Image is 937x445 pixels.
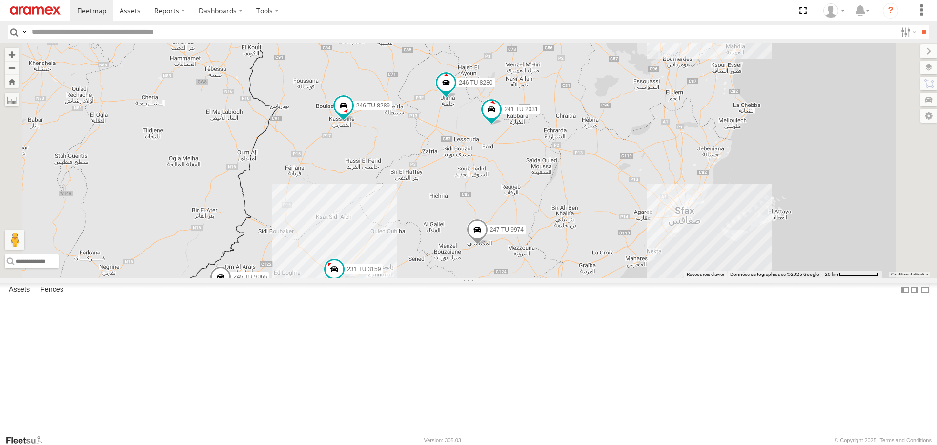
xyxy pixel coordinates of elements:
[459,79,492,86] span: 246 TU 8280
[233,274,267,281] span: 245 TU 9065
[920,109,937,123] label: Map Settings
[10,6,61,15] img: aramex-logo.svg
[883,3,898,19] i: ?
[5,230,24,250] button: Faites glisser Pegman sur la carte pour ouvrir Street View
[5,61,19,75] button: Zoom out
[5,93,19,106] label: Measure
[4,283,35,297] label: Assets
[20,25,28,39] label: Search Query
[356,103,390,109] span: 246 TU 8289
[880,437,932,443] a: Terms and Conditions
[910,283,919,297] label: Dock Summary Table to the Right
[835,437,932,443] div: © Copyright 2025 -
[891,272,928,276] a: Conditions d'utilisation
[36,283,68,297] label: Fences
[900,283,910,297] label: Dock Summary Table to the Left
[820,3,848,18] div: Youssef Smat
[424,437,461,443] div: Version: 305.03
[504,106,538,113] span: 241 TU 2031
[490,226,524,233] span: 247 TU 9974
[897,25,918,39] label: Search Filter Options
[5,75,19,88] button: Zoom Home
[347,266,381,273] span: 231 TU 3159
[920,283,930,297] label: Hide Summary Table
[730,272,819,277] span: Données cartographiques ©2025 Google
[5,48,19,61] button: Zoom in
[5,435,50,445] a: Visit our Website
[825,272,838,277] span: 20 km
[822,271,882,278] button: Échelle de la carte : 20 km pour 79 pixels
[687,271,724,278] button: Raccourcis clavier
